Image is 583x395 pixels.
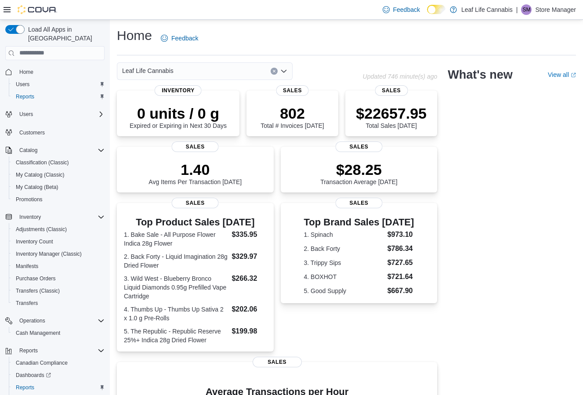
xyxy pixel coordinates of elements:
div: Store Manager [521,4,532,15]
button: Home [2,65,108,78]
h3: Top Product Sales [DATE] [124,217,267,228]
span: Dashboards [16,372,51,379]
div: Total Sales [DATE] [356,105,427,129]
p: Store Manager [535,4,576,15]
span: Canadian Compliance [12,358,105,368]
a: Dashboards [12,370,54,381]
button: Reports [9,91,108,103]
span: Sales [172,198,219,208]
span: Inventory [155,85,202,96]
span: Leaf Life Cannabis [122,65,174,76]
span: Transfers [16,300,38,307]
dt: 4. BOXHOT [304,272,384,281]
span: Operations [19,317,45,324]
span: Reports [12,91,105,102]
dt: 5. The Republic - Republic Reserve 25%+ Indica 28g Dried Flower [124,327,228,344]
dt: 3. Wild West - Blueberry Bronco Liquid Diamonds 0.95g Prefilled Vape Cartridge [124,274,228,301]
a: Reports [12,91,38,102]
img: Cova [18,5,57,14]
a: Transfers [12,298,41,308]
span: Adjustments (Classic) [12,224,105,235]
dd: $266.32 [232,273,266,284]
a: Promotions [12,194,46,205]
span: Catalog [19,147,37,154]
span: Inventory Count [12,236,105,247]
dd: $786.34 [387,243,414,254]
dt: 4. Thumbs Up - Thumbs Up Sativa 2 x 1.0 g Pre-Rolls [124,305,228,323]
button: Transfers [9,297,108,309]
dd: $721.64 [387,272,414,282]
p: Leaf Life Cannabis [461,4,513,15]
dt: 3. Trippy Sips [304,258,384,267]
div: Avg Items Per Transaction [DATE] [148,161,242,185]
div: Total # Invoices [DATE] [261,105,324,129]
span: Users [16,81,29,88]
span: Home [19,69,33,76]
button: Reports [16,345,41,356]
span: Users [19,111,33,118]
button: Adjustments (Classic) [9,223,108,236]
button: Users [2,108,108,120]
h2: What's new [448,68,512,82]
span: Dashboards [12,370,105,381]
span: Sales [375,85,408,96]
span: SM [522,4,530,15]
dt: 1. Bake Sale - All Purpose Flower Indica 28g Flower [124,230,228,248]
input: Dark Mode [427,5,445,14]
dd: $199.98 [232,326,266,337]
button: My Catalog (Classic) [9,169,108,181]
button: Users [9,78,108,91]
dt: 2. Back Forty [304,244,384,253]
span: Promotions [16,196,43,203]
a: Reports [12,382,38,393]
button: Promotions [9,193,108,206]
button: Canadian Compliance [9,357,108,369]
span: Canadian Compliance [16,359,68,366]
a: My Catalog (Classic) [12,170,68,180]
span: Reports [12,382,105,393]
a: Users [12,79,33,90]
span: Classification (Classic) [16,159,69,166]
span: Reports [16,345,105,356]
span: Inventory [16,212,105,222]
span: Customers [16,127,105,138]
p: 0 units / 0 g [130,105,227,122]
span: Sales [253,357,302,367]
span: Manifests [16,263,38,270]
button: Open list of options [280,68,287,75]
a: Classification (Classic) [12,157,72,168]
span: Home [16,66,105,77]
p: $28.25 [320,161,398,178]
span: Reports [16,384,34,391]
span: Operations [16,315,105,326]
a: Feedback [379,1,424,18]
button: Classification (Classic) [9,156,108,169]
a: Home [16,67,37,77]
span: Customers [19,129,45,136]
span: Reports [19,347,38,354]
p: 802 [261,105,324,122]
a: Adjustments (Classic) [12,224,70,235]
h3: Top Brand Sales [DATE] [304,217,414,228]
span: Cash Management [16,330,60,337]
span: Sales [335,141,382,152]
button: Transfers (Classic) [9,285,108,297]
span: Purchase Orders [16,275,56,282]
span: Feedback [393,5,420,14]
dd: $667.90 [387,286,414,296]
button: My Catalog (Beta) [9,181,108,193]
span: Adjustments (Classic) [16,226,67,233]
button: Reports [2,344,108,357]
button: Customers [2,126,108,138]
span: Transfers (Classic) [12,286,105,296]
dd: $202.06 [232,304,266,315]
button: Catalog [2,144,108,156]
p: $22657.95 [356,105,427,122]
span: Reports [16,93,34,100]
a: Transfers (Classic) [12,286,63,296]
span: Purchase Orders [12,273,105,284]
a: Purchase Orders [12,273,59,284]
dd: $727.65 [387,257,414,268]
a: Customers [16,127,48,138]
